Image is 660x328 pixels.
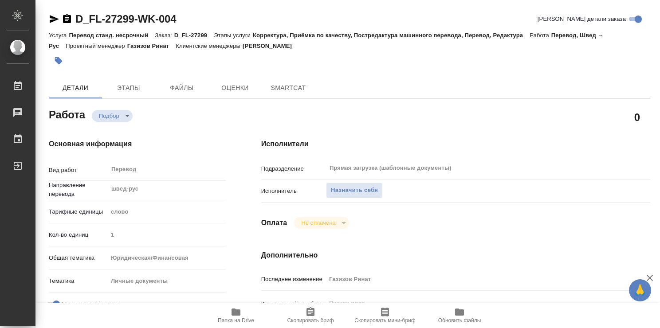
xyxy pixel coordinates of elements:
[49,254,108,262] p: Общая тематика
[632,281,648,300] span: 🙏
[348,303,422,328] button: Скопировать мини-бриф
[161,82,203,94] span: Файлы
[261,139,650,149] h4: Исполнители
[92,110,133,122] div: Подбор
[49,32,69,39] p: Услуга
[253,32,530,39] p: Корректура, Приёмка по качеству, Постредактура машинного перевода, Перевод, Редактура
[261,164,326,173] p: Подразделение
[66,43,127,49] p: Проектный менеджер
[108,204,226,219] div: слово
[243,43,299,49] p: [PERSON_NAME]
[49,166,108,175] p: Вид работ
[49,14,59,24] button: Скопировать ссылку для ЯМессенджера
[62,14,72,24] button: Скопировать ссылку
[331,185,378,195] span: Назначить себя
[69,32,155,39] p: Перевод станд. несрочный
[107,82,150,94] span: Этапы
[634,109,640,125] h2: 0
[438,317,481,324] span: Обновить файлы
[49,230,108,239] p: Кол-во единиц
[108,273,226,289] div: Личные документы
[49,207,108,216] p: Тарифные единицы
[538,15,626,23] span: [PERSON_NAME] детали заказа
[326,183,383,198] button: Назначить себя
[326,273,618,285] input: Пустое поле
[261,218,287,228] h4: Оплата
[155,32,174,39] p: Заказ:
[49,277,108,285] p: Тематика
[49,106,85,122] h2: Работа
[354,317,415,324] span: Скопировать мини-бриф
[530,32,551,39] p: Работа
[62,300,118,308] span: Нотариальный заказ
[273,303,348,328] button: Скопировать бриф
[629,279,651,301] button: 🙏
[261,250,650,261] h4: Дополнительно
[267,82,310,94] span: SmartCat
[49,51,68,70] button: Добавить тэг
[261,187,326,195] p: Исполнитель
[261,300,326,308] p: Комментарий к работе
[49,139,226,149] h4: Основная информация
[174,32,214,39] p: D_FL-27299
[96,112,122,120] button: Подбор
[218,317,254,324] span: Папка на Drive
[54,82,97,94] span: Детали
[294,217,349,229] div: Подбор
[261,275,326,284] p: Последнее изменение
[287,317,334,324] span: Скопировать бриф
[75,13,176,25] a: D_FL-27299-WK-004
[108,228,226,241] input: Пустое поле
[299,219,338,226] button: Не оплачена
[214,82,256,94] span: Оценки
[199,303,273,328] button: Папка на Drive
[176,43,243,49] p: Клиентские менеджеры
[108,250,226,266] div: Юридическая/Финансовая
[127,43,176,49] p: Газизов Ринат
[422,303,497,328] button: Обновить файлы
[214,32,253,39] p: Этапы услуги
[49,181,108,199] p: Направление перевода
